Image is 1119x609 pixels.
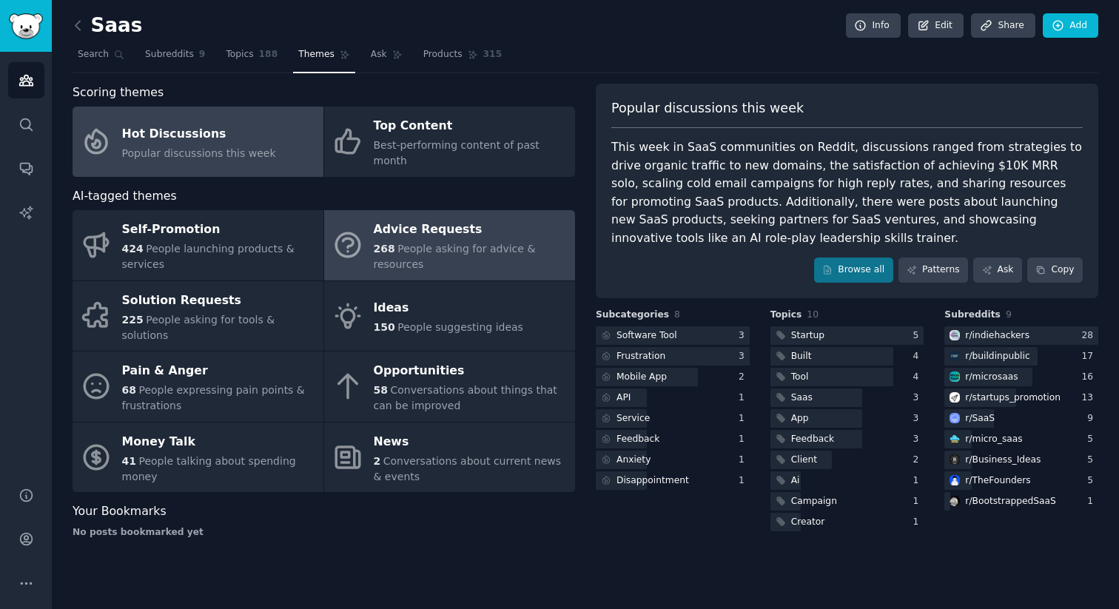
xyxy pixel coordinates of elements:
a: Startup5 [770,326,924,345]
div: Disappointment [616,474,689,488]
span: 150 [374,321,395,333]
div: r/ buildinpublic [965,350,1029,363]
div: 1 [739,412,750,425]
span: 41 [122,455,136,467]
div: r/ TheFounders [965,474,1030,488]
span: People suggesting ideas [397,321,523,333]
div: 1 [739,454,750,467]
img: GummySearch logo [9,13,43,39]
a: API1 [596,388,750,407]
span: Products [423,48,463,61]
img: buildinpublic [950,351,960,361]
span: Subreddits [944,309,1001,322]
a: Advice Requests268People asking for advice & resources [324,210,575,280]
div: r/ SaaS [965,412,995,425]
span: Themes [298,48,335,61]
span: Popular discussions this week [122,147,276,159]
span: Ask [371,48,387,61]
a: Self-Promotion424People launching products & services [73,210,323,280]
div: r/ startups_promotion [965,391,1061,405]
div: News [374,430,568,454]
img: microsaas [950,371,960,382]
span: 8 [674,309,680,320]
a: BootstrappedSaaSr/BootstrappedSaaS1 [944,492,1098,511]
span: Your Bookmarks [73,502,167,521]
span: 9 [199,48,206,61]
a: Creator1 [770,513,924,531]
img: indiehackers [950,330,960,340]
img: BootstrappedSaaS [950,496,960,506]
a: startups_promotionr/startups_promotion13 [944,388,1098,407]
img: SaaS [950,413,960,423]
a: Subreddits9 [140,43,210,73]
span: People talking about spending money [122,455,296,482]
div: 3 [913,412,924,425]
div: Pain & Anger [122,360,316,383]
a: Tool4 [770,368,924,386]
img: Business_Ideas [950,454,960,465]
span: Subreddits [145,48,194,61]
a: Service1 [596,409,750,428]
a: Solution Requests225People asking for tools & solutions [73,281,323,351]
a: Top ContentBest-performing content of past month [324,107,575,177]
a: Ai1 [770,471,924,490]
div: 1 [913,495,924,508]
a: Patterns [898,258,968,283]
div: 2 [913,454,924,467]
a: Saas3 [770,388,924,407]
img: TheFounders [950,475,960,485]
a: indiehackersr/indiehackers28 [944,326,1098,345]
div: 1 [913,516,924,529]
span: 315 [483,48,503,61]
a: Search [73,43,130,73]
div: r/ microsaas [965,371,1018,384]
div: 28 [1081,329,1098,343]
a: Products315 [418,43,507,73]
div: Ideas [374,297,523,320]
a: Built4 [770,347,924,366]
div: 1 [739,391,750,405]
span: People launching products & services [122,243,295,270]
span: 2 [374,455,381,467]
div: Solution Requests [122,289,316,312]
a: Ask [973,258,1022,283]
h2: Saas [73,14,142,38]
a: Themes [293,43,355,73]
div: Feedback [616,433,659,446]
a: micro_saasr/micro_saas5 [944,430,1098,448]
div: 3 [739,329,750,343]
span: Search [78,48,109,61]
span: 225 [122,314,144,326]
a: buildinpublicr/buildinpublic17 [944,347,1098,366]
div: 16 [1081,371,1098,384]
div: Top Content [374,115,568,138]
a: Feedback1 [596,430,750,448]
div: 17 [1081,350,1098,363]
span: 10 [807,309,819,320]
div: Saas [791,391,813,405]
a: Campaign1 [770,492,924,511]
span: AI-tagged themes [73,187,177,206]
a: Ask [366,43,408,73]
div: 5 [913,329,924,343]
div: Tool [791,371,809,384]
a: Pain & Anger68People expressing pain points & frustrations [73,351,323,422]
span: Conversations about current news & events [374,455,562,482]
a: Frustration3 [596,347,750,366]
img: startups_promotion [950,392,960,403]
span: People asking for advice & resources [374,243,536,270]
div: 3 [913,391,924,405]
div: Service [616,412,650,425]
div: 1 [913,474,924,488]
div: 2 [739,371,750,384]
span: 268 [374,243,395,255]
span: 188 [259,48,278,61]
span: 68 [122,384,136,396]
div: r/ Business_Ideas [965,454,1041,467]
span: Topics [770,309,802,322]
span: Popular discussions this week [611,99,804,118]
a: Browse all [814,258,893,283]
div: Opportunities [374,360,568,383]
span: 58 [374,384,388,396]
a: Feedback3 [770,430,924,448]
